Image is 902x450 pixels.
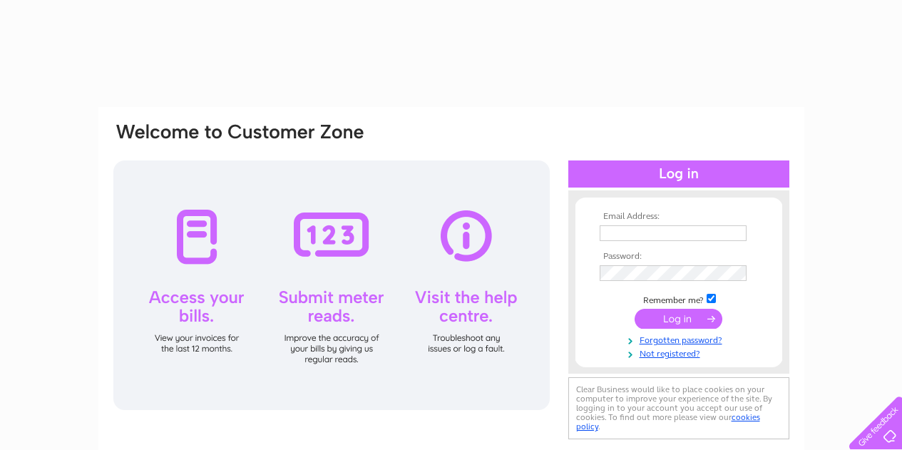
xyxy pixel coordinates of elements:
[600,346,762,359] a: Not registered?
[600,332,762,346] a: Forgotten password?
[596,212,762,222] th: Email Address:
[576,412,760,431] a: cookies policy
[568,377,789,439] div: Clear Business would like to place cookies on your computer to improve your experience of the sit...
[596,252,762,262] th: Password:
[596,292,762,306] td: Remember me?
[635,309,722,329] input: Submit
